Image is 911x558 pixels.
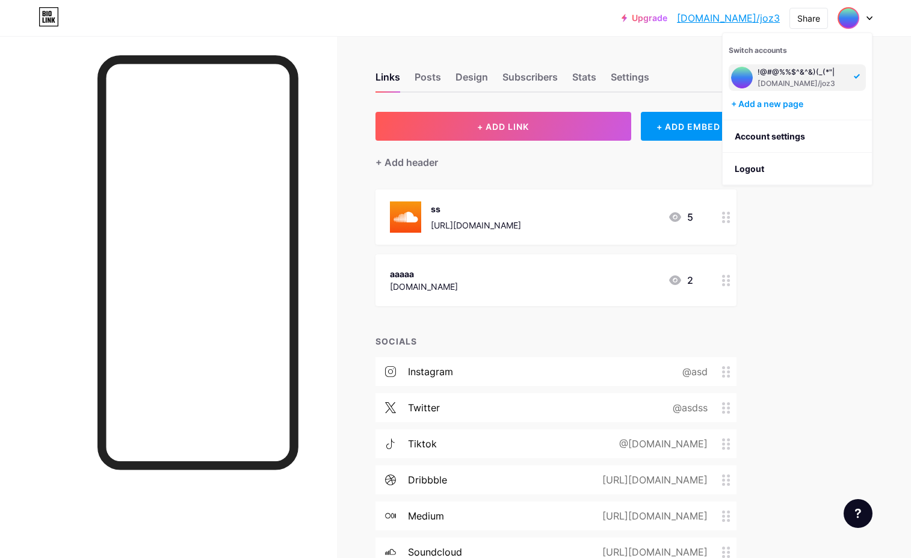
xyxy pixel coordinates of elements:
[729,46,787,55] span: Switch accounts
[723,120,872,153] a: Account settings
[611,70,649,91] div: Settings
[431,219,521,231] div: [URL][DOMAIN_NAME]
[668,273,693,287] div: 2
[375,112,631,141] button: + ADD LINK
[408,364,453,379] div: instagram
[663,364,722,379] div: @asd
[677,11,780,25] a: [DOMAIN_NAME]/joz3
[502,70,558,91] div: Subscribers
[390,280,458,293] div: [DOMAIN_NAME]
[408,473,447,487] div: dribbble
[375,335,737,348] div: SOCIALS
[408,400,440,415] div: twitter
[390,268,458,280] div: aaaaa
[758,79,847,88] div: [DOMAIN_NAME]/joz3
[723,153,872,185] li: Logout
[758,67,847,77] div: !@#@%%$^&^&)(_(*"|
[572,70,596,91] div: Stats
[641,112,737,141] div: + ADD EMBED
[408,509,444,523] div: medium
[455,70,488,91] div: Design
[390,201,421,233] img: ss
[431,203,521,215] div: ss
[375,155,438,170] div: + Add header
[375,70,400,91] div: Links
[583,473,722,487] div: [URL][DOMAIN_NAME]
[668,210,693,224] div: 5
[600,437,722,451] div: @[DOMAIN_NAME]
[583,509,722,523] div: [URL][DOMAIN_NAME]
[839,8,858,28] img: joz3
[408,437,437,451] div: tiktok
[415,70,441,91] div: Posts
[477,121,529,132] span: + ADD LINK
[731,67,753,88] img: joz3
[797,12,820,25] div: Share
[653,400,722,415] div: @asdss
[731,98,866,110] div: + Add a new page
[622,13,667,23] a: Upgrade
